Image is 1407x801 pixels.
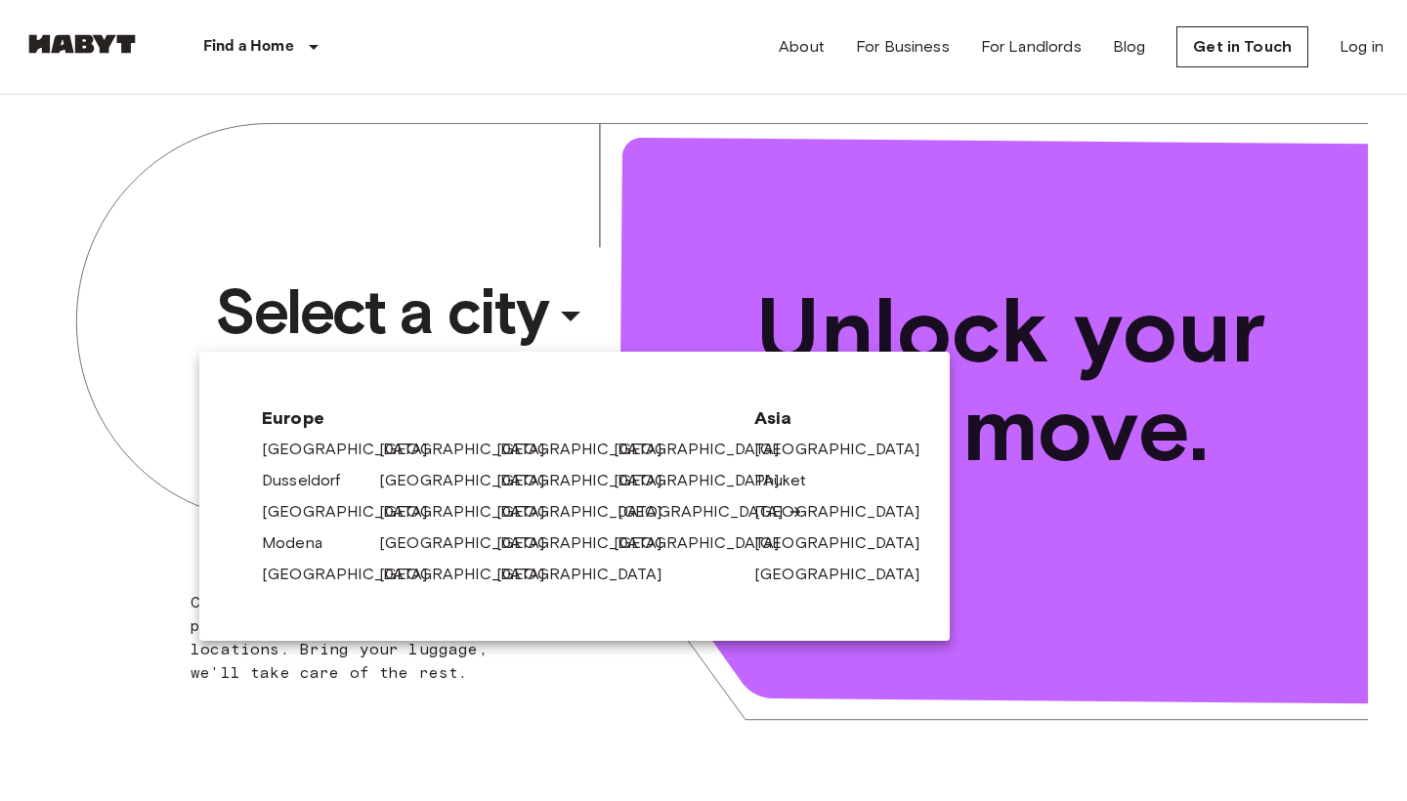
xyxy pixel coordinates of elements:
a: [GEOGRAPHIC_DATA] [614,531,799,555]
a: [GEOGRAPHIC_DATA] [262,563,448,586]
a: Phuket [754,469,826,492]
a: [GEOGRAPHIC_DATA] [379,469,565,492]
a: [GEOGRAPHIC_DATA] [614,438,799,461]
span: Europe [262,406,723,430]
a: Dusseldorf [262,469,361,492]
a: [GEOGRAPHIC_DATA] [754,500,940,524]
a: [GEOGRAPHIC_DATA] [379,563,565,586]
a: [GEOGRAPHIC_DATA] [614,469,799,492]
a: [GEOGRAPHIC_DATA] [379,531,565,555]
a: [GEOGRAPHIC_DATA] [754,531,940,555]
a: [GEOGRAPHIC_DATA] [379,438,565,461]
a: [GEOGRAPHIC_DATA] [496,563,682,586]
a: [GEOGRAPHIC_DATA] [262,438,448,461]
a: [GEOGRAPHIC_DATA] [262,500,448,524]
a: [GEOGRAPHIC_DATA] [496,469,682,492]
span: Asia [754,406,887,430]
a: [GEOGRAPHIC_DATA] [754,563,940,586]
a: [GEOGRAPHIC_DATA] [618,500,803,524]
a: [GEOGRAPHIC_DATA] [754,438,940,461]
a: [GEOGRAPHIC_DATA] [496,438,682,461]
a: Modena [262,531,342,555]
a: [GEOGRAPHIC_DATA] [496,531,682,555]
a: [GEOGRAPHIC_DATA] [379,500,565,524]
a: [GEOGRAPHIC_DATA] [496,500,682,524]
